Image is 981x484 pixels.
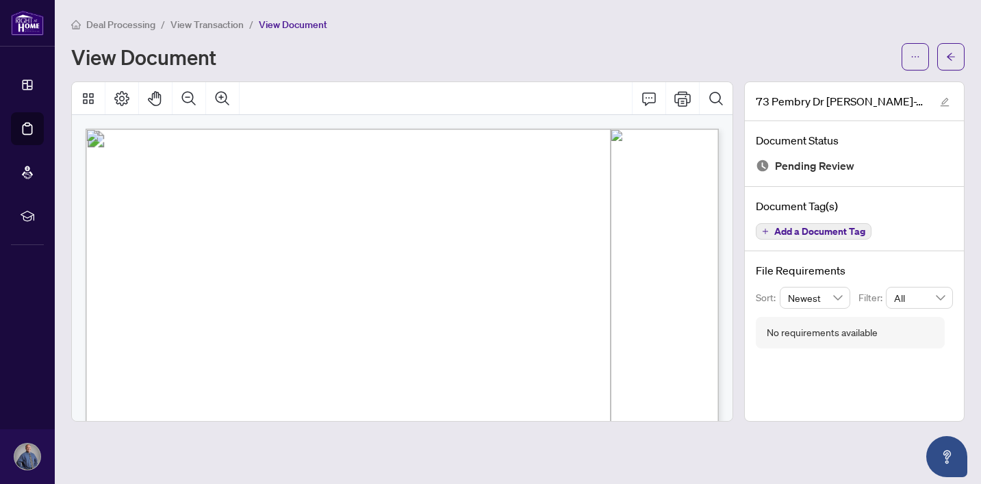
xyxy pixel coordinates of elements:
span: edit [940,97,950,107]
span: Add a Document Tag [774,227,865,236]
span: Pending Review [775,157,854,175]
span: ellipsis [910,52,920,62]
span: Deal Processing [86,18,155,31]
img: logo [11,10,44,36]
span: View Transaction [170,18,244,31]
p: Filter: [858,290,886,305]
li: / [249,16,253,32]
h4: Document Status [756,132,953,149]
button: Open asap [926,436,967,477]
span: 73 Pembry Dr [PERSON_NAME]-Trade sheet-Ben to review.pdf [756,93,927,110]
img: Document Status [756,159,769,173]
h4: File Requirements [756,262,953,279]
div: No requirements available [767,325,878,340]
span: Newest [788,288,843,308]
span: All [894,288,945,308]
span: View Document [259,18,327,31]
h1: View Document [71,46,216,68]
span: home [71,20,81,29]
span: arrow-left [946,52,956,62]
span: plus [762,228,769,235]
img: Profile Icon [14,444,40,470]
h4: Document Tag(s) [756,198,953,214]
li: / [161,16,165,32]
button: Add a Document Tag [756,223,871,240]
p: Sort: [756,290,780,305]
